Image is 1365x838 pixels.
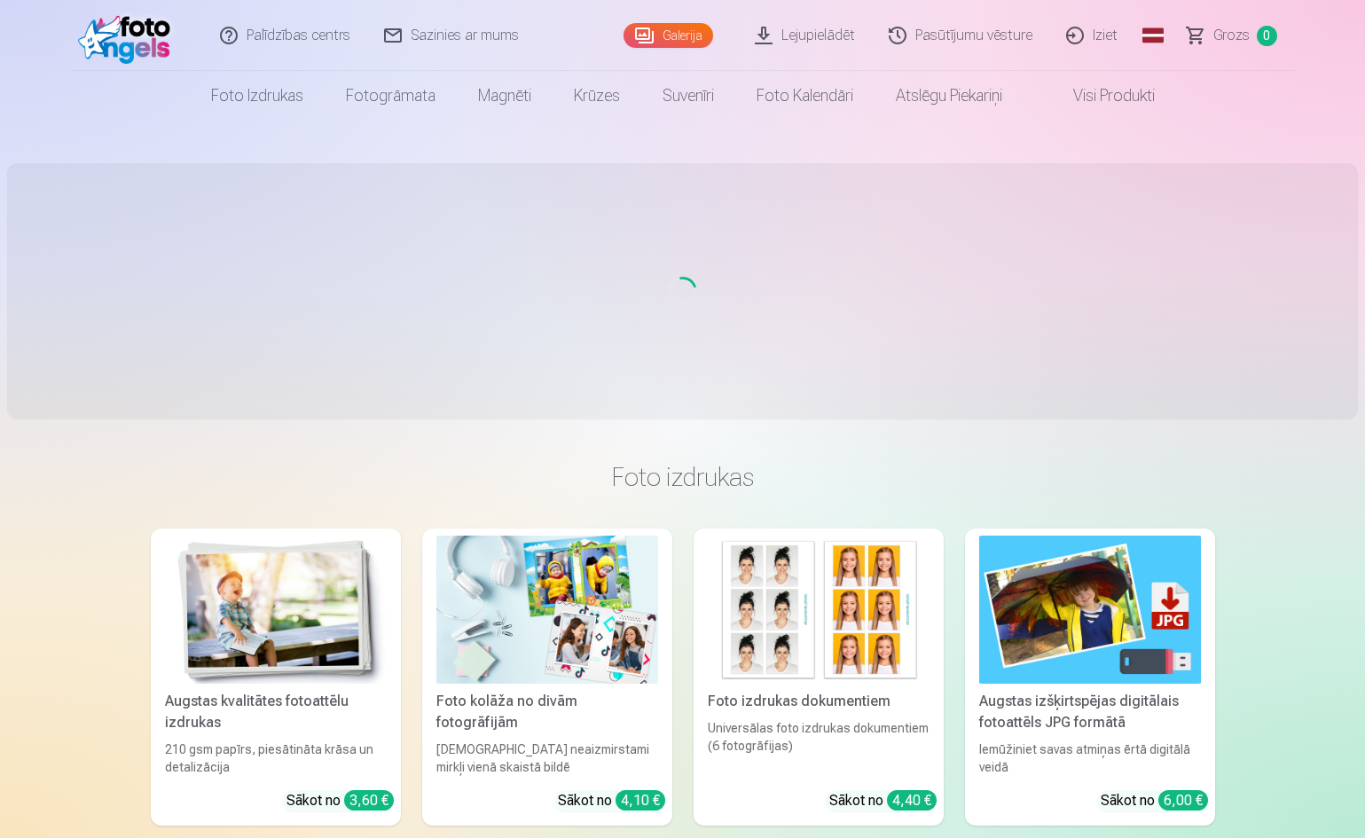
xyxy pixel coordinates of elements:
[558,790,665,811] div: Sākot no
[1024,71,1176,121] a: Visi produkti
[965,529,1215,826] a: Augstas izšķirtspējas digitālais fotoattēls JPG formātāAugstas izšķirtspējas digitālais fotoattēl...
[325,71,457,121] a: Fotogrāmata
[701,719,937,776] div: Universālas foto izdrukas dokumentiem (6 fotogrāfijas)
[165,461,1201,493] h3: Foto izdrukas
[694,529,944,826] a: Foto izdrukas dokumentiemFoto izdrukas dokumentiemUniversālas foto izdrukas dokumentiem (6 fotogr...
[553,71,641,121] a: Krūzes
[701,691,937,712] div: Foto izdrukas dokumentiem
[829,790,937,811] div: Sākot no
[887,790,937,811] div: 4,40 €
[165,536,387,684] img: Augstas kvalitātes fotoattēlu izdrukas
[429,740,665,776] div: [DEMOGRAPHIC_DATA] neaizmirstami mirkļi vienā skaistā bildē
[422,529,672,826] a: Foto kolāža no divām fotogrāfijāmFoto kolāža no divām fotogrāfijām[DEMOGRAPHIC_DATA] neaizmirstam...
[286,790,394,811] div: Sākot no
[735,71,875,121] a: Foto kalendāri
[1213,25,1250,46] span: Grozs
[1101,790,1208,811] div: Sākot no
[875,71,1024,121] a: Atslēgu piekariņi
[708,536,930,684] img: Foto izdrukas dokumentiem
[78,7,180,64] img: /fa1
[429,691,665,733] div: Foto kolāža no divām fotogrāfijām
[436,536,658,684] img: Foto kolāža no divām fotogrāfijām
[624,23,713,48] a: Galerija
[190,71,325,121] a: Foto izdrukas
[344,790,394,811] div: 3,60 €
[979,536,1201,684] img: Augstas izšķirtspējas digitālais fotoattēls JPG formātā
[151,529,401,826] a: Augstas kvalitātes fotoattēlu izdrukasAugstas kvalitātes fotoattēlu izdrukas210 gsm papīrs, piesā...
[1257,26,1277,46] span: 0
[457,71,553,121] a: Magnēti
[972,691,1208,733] div: Augstas izšķirtspējas digitālais fotoattēls JPG formātā
[1158,790,1208,811] div: 6,00 €
[641,71,735,121] a: Suvenīri
[616,790,665,811] div: 4,10 €
[972,740,1208,776] div: Iemūžiniet savas atmiņas ērtā digitālā veidā
[158,691,394,733] div: Augstas kvalitātes fotoattēlu izdrukas
[158,740,394,776] div: 210 gsm papīrs, piesātināta krāsa un detalizācija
